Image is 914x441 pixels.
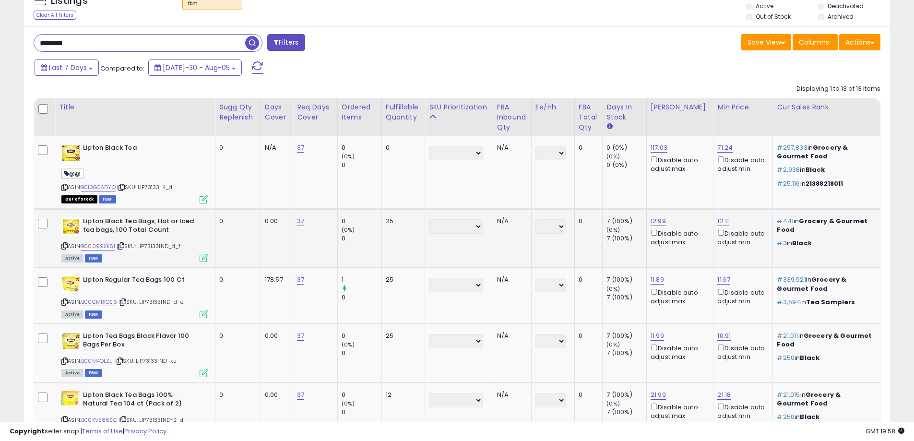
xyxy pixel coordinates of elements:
[606,234,646,243] div: 7 (100%)
[606,408,646,417] div: 7 (100%)
[81,183,116,191] a: B013GCADYQ
[342,293,381,302] div: 0
[386,102,421,122] div: Fulfillable Quantity
[717,331,731,341] a: 10.91
[777,275,806,284] span: #339,921
[606,275,646,284] div: 7 (100%)
[35,60,99,76] button: Last 7 Days
[386,391,417,399] div: 12
[606,391,646,399] div: 7 (100%)
[117,183,172,191] span: | SKU: LIP73133-4_d
[777,217,873,234] p: in
[777,331,872,349] span: Grocery & Gourmet Food
[85,369,102,377] span: FBM
[61,195,97,203] span: All listings that are currently out of stock and unavailable for purchase on Amazon
[799,37,829,47] span: Columns
[219,143,253,152] div: 0
[796,84,880,94] div: Displaying 1 to 13 of 13 items
[10,427,166,436] div: seller snap | |
[163,63,230,72] span: [DATE]-30 - Aug-05
[265,391,285,399] div: 0.00
[579,143,595,152] div: 0
[61,332,81,351] img: 51iepUIZQeS._SL40_.jpg
[82,427,123,436] a: Terms of Use
[793,34,838,50] button: Columns
[756,12,791,21] label: Out of Stock
[777,412,795,421] span: #250
[59,102,211,112] div: Title
[777,353,795,362] span: #250
[61,217,81,236] img: 419a0bzgmlL._SL40_.jpg
[117,242,181,250] span: | SKU: LIP73133IND_d_f
[219,102,257,122] div: Sugg Qty Replenish
[606,153,620,160] small: (0%)
[777,275,873,293] p: in
[777,143,807,152] span: #297,833
[866,427,904,436] span: 2025-08-13 19:58 GMT
[83,217,200,237] b: Lipton Black Tea Bags, Hot or Iced tea bags, 100 Total Count
[777,216,867,234] span: Grocery & Gourmet Food
[61,217,208,262] div: ASIN:
[81,357,114,365] a: B00M4OLZLI
[297,216,304,226] a: 37
[61,369,83,377] span: All listings currently available for purchase on Amazon
[386,332,417,340] div: 25
[606,400,620,407] small: (0%)
[717,102,769,112] div: Min Price
[777,238,786,248] span: #3
[717,343,765,361] div: Disable auto adjust min
[342,161,381,169] div: 0
[34,11,76,20] div: Clear All Filters
[828,12,854,21] label: Archived
[148,60,242,76] button: [DATE]-30 - Aug-05
[61,254,83,262] span: All listings currently available for purchase on Amazon
[342,234,381,243] div: 0
[606,161,646,169] div: 0 (0%)
[61,391,81,405] img: 41ZVCa0ohbL._SL40_.jpg
[651,102,709,112] div: [PERSON_NAME]
[606,143,646,152] div: 0 (0%)
[777,102,876,112] div: Cur Sales Rank
[265,102,289,122] div: Days Cover
[777,275,846,293] span: Grocery & Gourmet Food
[61,275,81,293] img: 411h0xE1PTL._SL40_.jpg
[651,402,706,420] div: Disable auto adjust max
[777,143,873,161] p: in
[606,226,620,234] small: (0%)
[83,332,200,352] b: Lipton Tea Bags Black Flavor 100 Bags Per Box
[828,2,864,10] label: Deactivated
[297,390,304,400] a: 37
[219,275,253,284] div: 0
[777,354,873,362] p: in
[265,217,285,226] div: 0.00
[777,143,848,161] span: Grocery & Gourmet Food
[497,102,527,132] div: FBA inbound Qty
[219,217,253,226] div: 0
[215,98,261,136] th: Please note that this number is a calculation based on your required days of coverage and your ve...
[606,341,620,348] small: (0%)
[651,275,664,285] a: 11.89
[717,390,731,400] a: 21.18
[188,0,237,7] div: fbm
[717,275,730,285] a: 11.67
[429,102,489,112] div: SKU Prioritization
[579,217,595,226] div: 0
[606,102,642,122] div: Days In Stock
[10,427,45,436] strong: Copyright
[497,217,524,226] div: N/A
[342,217,381,226] div: 0
[579,102,598,132] div: FBA Total Qty
[777,179,873,188] p: in
[806,298,855,307] span: Tea Samplers
[535,102,570,112] div: Ee/hh
[219,332,253,340] div: 0
[81,298,117,306] a: B00CMR1OS6
[124,427,166,436] a: Privacy Policy
[651,143,667,153] a: 117.03
[265,332,285,340] div: 0.00
[806,179,843,188] span: 21388218011
[297,102,333,122] div: Req Days Cover
[579,275,595,284] div: 0
[806,165,825,174] span: Black
[606,349,646,358] div: 7 (100%)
